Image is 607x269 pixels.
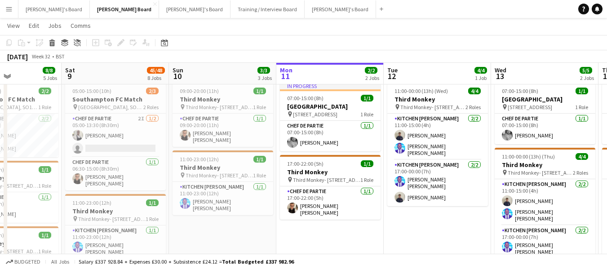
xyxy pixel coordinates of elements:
span: 1 Role [146,216,159,222]
span: Edit [29,22,39,30]
div: BST [56,53,65,60]
app-job-card: 09:00-20:00 (11h)1/1Third Monkey Third Monkey- [STREET_ADDRESS]1 RoleChef de Partie1/109:00-20:00... [173,82,273,147]
span: 1/1 [361,95,373,101]
span: [STREET_ADDRESS] [293,111,337,118]
span: 1 Role [38,104,51,110]
span: 4/4 [576,153,588,160]
span: 4/4 [474,67,487,74]
div: 07:00-15:00 (8h)1/1[GEOGRAPHIC_DATA] [STREET_ADDRESS]1 RoleChef de Partie1/107:00-15:00 (8h)[PERS... [495,82,595,144]
app-job-card: 11:00-23:00 (12h)1/1Third Monkey Third Monkey- [STREET_ADDRESS]1 RoleKitchen [PERSON_NAME]1/111:0... [65,194,166,259]
span: 3/3 [257,67,270,74]
span: 1/1 [253,88,266,94]
app-card-role: Kitchen [PERSON_NAME]2/211:00-15:00 (4h)[PERSON_NAME][PERSON_NAME] [PERSON_NAME] [387,114,488,160]
span: 2/2 [365,67,377,74]
a: Jobs [44,20,65,31]
a: Comms [67,20,94,31]
span: Sat [65,66,75,74]
span: Third Monkey- [STREET_ADDRESS] [186,104,253,110]
h3: Third Monkey [173,95,273,103]
a: Edit [25,20,43,31]
span: Third Monkey- [STREET_ADDRESS] [78,216,146,222]
h3: [GEOGRAPHIC_DATA] [495,95,595,103]
span: Total Budgeted £337 982.96 [222,258,294,265]
div: [DATE] [7,52,28,61]
app-job-card: 17:00-22:00 (5h)1/1Third Monkey Third Monkey- [STREET_ADDRESS]1 RoleChef de Partie1/117:00-22:00 ... [280,155,381,220]
span: Wed [495,66,506,74]
span: 1 Role [360,176,373,183]
span: Mon [280,66,292,74]
span: 2/2 [39,88,51,94]
app-job-card: In progress07:00-15:00 (8h)1/1[GEOGRAPHIC_DATA] [STREET_ADDRESS]1 RoleChef de Partie1/107:00-15:0... [280,82,381,151]
span: 12 [386,71,398,81]
h3: Southampton FC Match [65,95,166,103]
h3: Third Monkey [280,168,381,176]
span: 5/5 [580,67,592,74]
div: 5 Jobs [43,75,57,81]
h3: [GEOGRAPHIC_DATA] [280,102,381,110]
span: 1 Role [253,172,266,179]
span: 11:00-23:00 (12h) [72,199,111,206]
div: Salary £337 928.84 + Expenses £30.00 + Subsistence £24.12 = [79,258,294,265]
span: 1/1 [146,199,159,206]
h3: Third Monkey [173,163,273,172]
app-card-role: Chef de Partie1/106:30-15:00 (8h30m)[PERSON_NAME] [PERSON_NAME] [65,157,166,190]
span: 07:00-15:00 (8h) [287,95,323,101]
span: 2/3 [146,88,159,94]
span: 1/1 [576,88,588,94]
span: 11:00-00:00 (13h) (Thu) [502,153,555,160]
button: Training / Interview Board [230,0,305,18]
span: 1/1 [39,232,51,238]
span: Tue [387,66,398,74]
app-job-card: 11:00-00:00 (13h) (Wed)4/4Third Monkey Third Monkey- [STREET_ADDRESS]2 RolesKitchen [PERSON_NAME]... [387,82,488,206]
span: 1 Role [575,104,588,110]
h3: Third Monkey [387,95,488,103]
span: 9 [64,71,75,81]
button: [PERSON_NAME]'s Board [18,0,90,18]
span: 1 Role [38,182,51,189]
span: Week 32 [30,53,52,60]
app-card-role: Chef de Partie2I1/205:00-13:30 (8h30m)[PERSON_NAME] [65,114,166,157]
span: 1 Role [253,104,266,110]
button: [PERSON_NAME] Board [90,0,159,18]
app-card-role: Chef de Partie1/107:00-15:00 (8h)[PERSON_NAME] [495,114,595,144]
span: Third Monkey- [STREET_ADDRESS] [508,169,573,176]
div: 3 Jobs [258,75,272,81]
span: 2 Roles [143,104,159,110]
span: Budgeted [14,259,40,265]
span: Sun [173,66,183,74]
span: Comms [71,22,91,30]
span: 11 [279,71,292,81]
div: In progress [280,82,381,89]
span: 4/4 [468,88,481,94]
div: 11:00-23:00 (12h)1/1Third Monkey Third Monkey- [STREET_ADDRESS]1 RoleKitchen [PERSON_NAME]1/111:0... [173,150,273,215]
span: 1 Role [38,248,51,255]
div: 2 Jobs [580,75,594,81]
span: Third Monkey- [STREET_ADDRESS] [186,172,253,179]
div: 1 Job [475,75,487,81]
span: 11:00-00:00 (13h) (Wed) [394,88,448,94]
span: 07:00-15:00 (8h) [502,88,538,94]
app-job-card: 05:00-15:00 (10h)2/3Southampton FC Match [GEOGRAPHIC_DATA], SO14 5FP2 RolesChef de Partie2I1/205:... [65,82,166,190]
span: 05:00-15:00 (10h) [72,88,111,94]
div: 8 Jobs [147,75,164,81]
span: 1/1 [39,166,51,173]
h3: Third Monkey [495,161,595,169]
span: Jobs [48,22,62,30]
span: Third Monkey- [STREET_ADDRESS] [293,176,360,183]
span: 2 Roles [573,169,588,176]
button: Budgeted [4,257,42,267]
span: All jobs [49,258,71,265]
span: 45/48 [147,67,165,74]
span: 8/8 [43,67,55,74]
span: [GEOGRAPHIC_DATA], SO14 5FP [78,104,143,110]
app-card-role: Kitchen [PERSON_NAME]1/111:00-23:00 (12h)[PERSON_NAME] [PERSON_NAME] [173,182,273,215]
button: [PERSON_NAME]'s Board [159,0,230,18]
span: 17:00-22:00 (5h) [287,160,323,167]
button: [PERSON_NAME]'s Board [305,0,376,18]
